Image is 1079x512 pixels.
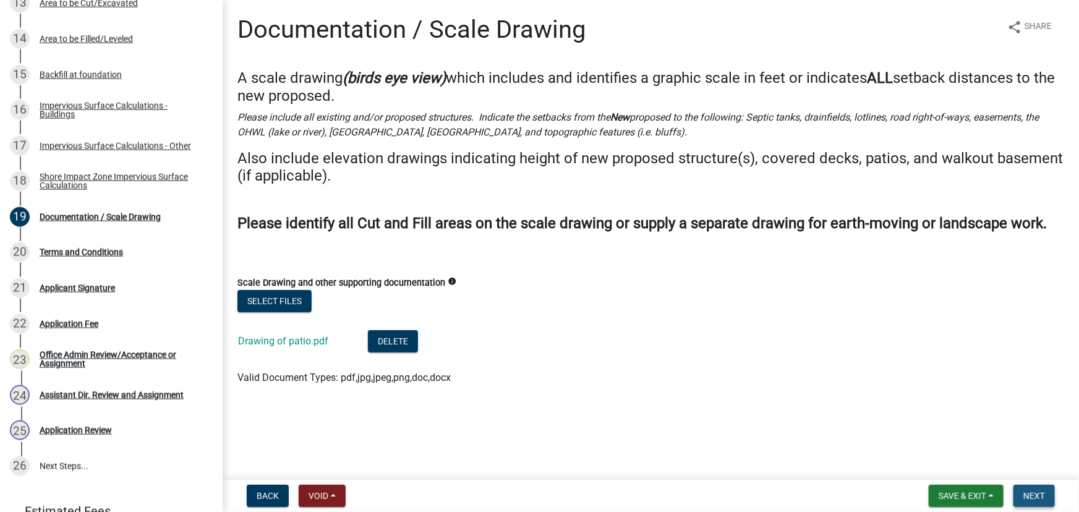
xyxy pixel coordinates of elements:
[237,150,1064,186] h4: Also include elevation drawings indicating height of new proposed structure(s), covered decks, pa...
[10,314,30,334] div: 22
[237,290,312,312] button: Select files
[40,284,115,292] div: Applicant Signature
[40,70,122,79] div: Backfill at foundation
[448,277,456,286] i: info
[929,485,1004,507] button: Save & Exit
[40,426,112,435] div: Application Review
[40,320,98,328] div: Application Fee
[10,242,30,262] div: 20
[237,215,1047,232] strong: Please identify all Cut and Fill areas on the scale drawing or supply a separate drawing for eart...
[10,349,30,369] div: 23
[1023,491,1045,501] span: Next
[10,456,30,476] div: 26
[10,65,30,85] div: 15
[237,111,1039,138] i: Please include all existing and/or proposed structures. Indicate the setbacks from the proposed t...
[309,491,328,501] span: Void
[10,136,30,156] div: 17
[867,69,893,87] strong: ALL
[257,491,279,501] span: Back
[40,391,184,399] div: Assistant Dir. Review and Assignment
[10,207,30,227] div: 19
[237,69,1064,105] h4: A scale drawing which includes and identifies a graphic scale in feet or indicates setback distan...
[10,100,30,120] div: 16
[237,372,451,383] span: Valid Document Types: pdf,jpg,jpeg,png,doc,docx
[368,336,418,348] wm-modal-confirm: Delete Document
[368,330,418,352] button: Delete
[939,491,986,501] span: Save & Exit
[40,35,133,43] div: Area to be Filled/Leveled
[343,69,446,87] strong: (birds eye view)
[10,420,30,440] div: 25
[1013,485,1055,507] button: Next
[237,15,586,45] h1: Documentation / Scale Drawing
[247,485,289,507] button: Back
[10,29,30,49] div: 14
[997,15,1062,39] button: shareShare
[299,485,346,507] button: Void
[10,385,30,405] div: 24
[40,248,123,257] div: Terms and Conditions
[10,278,30,298] div: 21
[1025,20,1052,35] span: Share
[40,142,191,150] div: Impervious Surface Calculations - Other
[237,279,445,288] label: Scale Drawing and other supporting documentation
[1007,20,1022,35] i: share
[610,111,629,123] strong: New
[40,101,203,119] div: Impervious Surface Calculations - Buildings
[40,351,203,368] div: Office Admin Review/Acceptance or Assignment
[40,213,161,221] div: Documentation / Scale Drawing
[238,335,328,347] a: Drawing of patio.pdf
[10,171,30,191] div: 18
[40,173,203,190] div: Shore Impact Zone Impervious Surface Calculations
